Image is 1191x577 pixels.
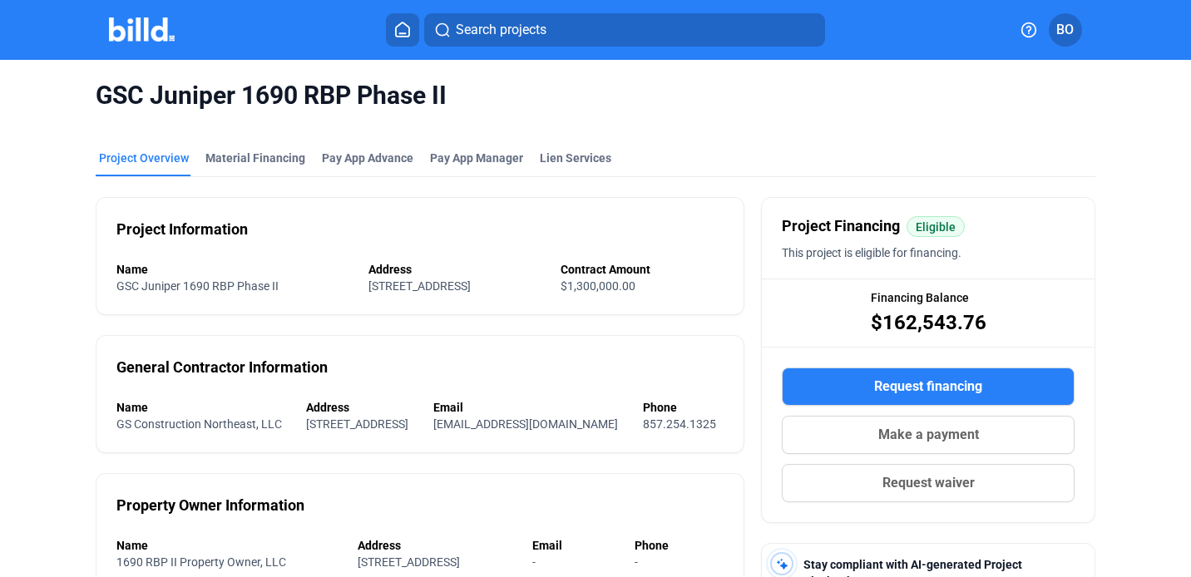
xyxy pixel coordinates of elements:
[116,555,286,569] span: 1690 RBP II Property Owner, LLC
[116,537,342,554] div: Name
[116,279,279,293] span: GSC Juniper 1690 RBP Phase II
[322,150,413,166] div: Pay App Advance
[907,216,965,237] mat-chip: Eligible
[1056,20,1074,40] span: BO
[109,17,175,42] img: Billd Company Logo
[424,13,825,47] button: Search projects
[99,150,189,166] div: Project Overview
[540,150,611,166] div: Lien Services
[306,417,408,431] span: [STREET_ADDRESS]
[358,555,460,569] span: [STREET_ADDRESS]
[871,289,969,306] span: Financing Balance
[116,494,304,517] div: Property Owner Information
[635,555,638,569] span: -
[433,399,626,416] div: Email
[561,279,635,293] span: $1,300,000.00
[635,537,724,554] div: Phone
[782,367,1075,406] button: Request financing
[116,417,282,431] span: GS Construction Northeast, LLC
[1049,13,1082,47] button: BO
[368,261,544,278] div: Address
[871,309,986,336] span: $162,543.76
[96,80,1096,111] span: GSC Juniper 1690 RBP Phase II
[874,377,982,397] span: Request financing
[306,399,417,416] div: Address
[368,279,471,293] span: [STREET_ADDRESS]
[116,356,328,379] div: General Contractor Information
[561,261,724,278] div: Contract Amount
[532,537,618,554] div: Email
[782,464,1075,502] button: Request waiver
[430,150,523,166] span: Pay App Manager
[882,473,975,493] span: Request waiver
[878,425,979,445] span: Make a payment
[782,416,1075,454] button: Make a payment
[532,555,536,569] span: -
[782,246,961,259] span: This project is eligible for financing.
[643,417,716,431] span: 857.254.1325
[643,399,724,416] div: Phone
[782,215,900,238] span: Project Financing
[433,417,618,431] span: [EMAIL_ADDRESS][DOMAIN_NAME]
[116,261,352,278] div: Name
[116,399,290,416] div: Name
[358,537,516,554] div: Address
[205,150,305,166] div: Material Financing
[456,20,546,40] span: Search projects
[116,218,248,241] div: Project Information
